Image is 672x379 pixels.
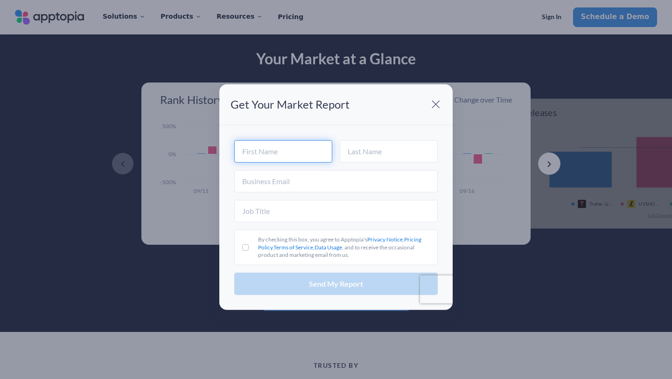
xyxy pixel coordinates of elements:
input: First Name [234,140,332,163]
iframe: reCAPTCHA [420,276,539,303]
a: Privacy Notice [367,236,403,243]
input: Job Title [234,200,438,222]
a: Terms of Service [273,243,313,250]
input: Last Name [340,140,438,163]
span: By checking this box, you agree to Apptopia's , , , , and to receive the occasional product and m... [258,236,421,259]
a: Pricing Policy [258,236,421,251]
p: Get Your Market Report [231,98,350,110]
input: Business Email [234,170,438,193]
a: Data Usage [315,243,342,250]
input: By checking this box, you agree to Apptopia'sPrivacy Notice,Pricing Policy,Terms of Service,Data ... [242,244,249,251]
